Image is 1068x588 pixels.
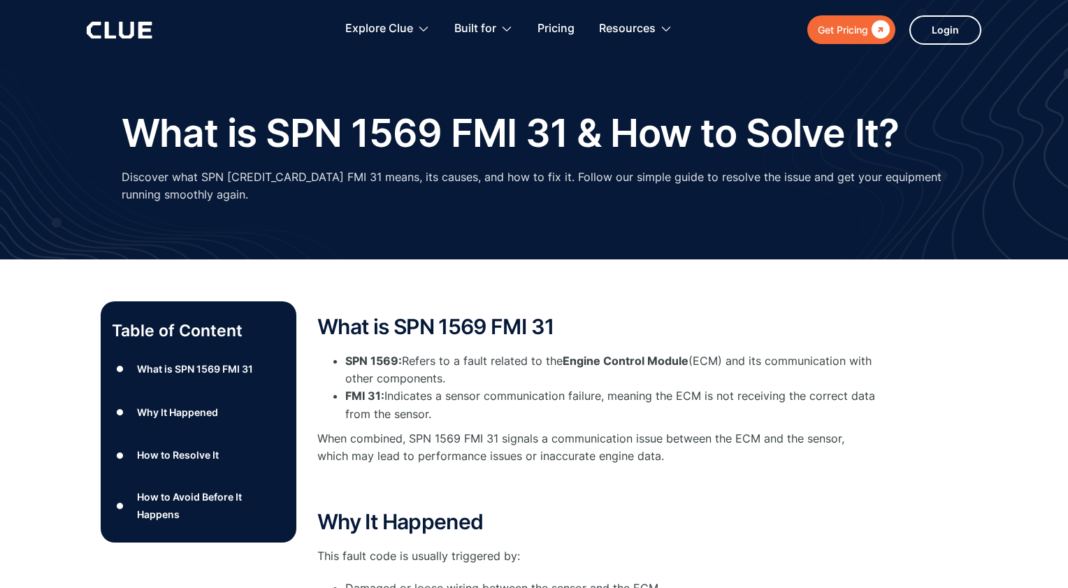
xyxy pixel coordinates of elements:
[137,360,253,378] div: What is SPN 1569 FMI 31
[122,112,899,155] h1: What is SPN 1569 FMI 31 & How to Solve It?
[137,446,219,464] div: How to Resolve It
[112,445,129,466] div: ●
[345,352,876,387] li: Refers to a fault related to the (ECM) and its communication with other components.
[345,7,413,51] div: Explore Clue
[112,402,129,423] div: ●
[112,359,129,380] div: ●
[122,168,946,203] p: Discover what SPN [CREDIT_CARD_DATA] FMI 31 means, its causes, and how to fix it. Follow our simp...
[599,7,672,51] div: Resources
[345,389,384,403] strong: FMI 31:
[317,547,876,565] p: This fault code is usually triggered by:
[112,359,285,380] a: ●What is SPN 1569 FMI 31
[807,15,895,44] a: Get Pricing
[345,387,876,422] li: Indicates a sensor communication failure, meaning the ECM is not receiving the correct data from ...
[317,479,876,496] p: ‍
[317,315,876,338] h2: What is SPN 1569 FMI 31
[563,354,688,368] strong: Engine Control Module
[868,21,890,38] div: 
[112,445,285,466] a: ●How to Resolve It
[112,495,129,516] div: ●
[112,402,285,423] a: ●Why It Happened
[112,320,285,342] p: Table of Content
[345,7,430,51] div: Explore Clue
[818,21,868,38] div: Get Pricing
[599,7,656,51] div: Resources
[112,488,285,523] a: ●How to Avoid Before It Happens
[137,488,285,523] div: How to Avoid Before It Happens
[317,430,876,465] p: When combined, SPN 1569 FMI 31 signals a communication issue between the ECM and the sensor, whic...
[454,7,513,51] div: Built for
[345,354,402,368] strong: SPN 1569:
[317,510,876,533] h2: Why It Happened
[537,7,575,51] a: Pricing
[454,7,496,51] div: Built for
[909,15,981,45] a: Login
[137,403,218,421] div: Why It Happened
